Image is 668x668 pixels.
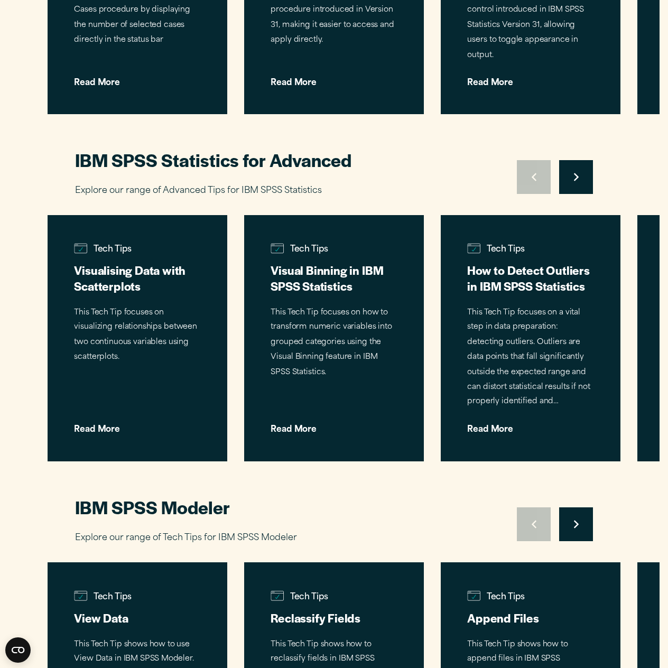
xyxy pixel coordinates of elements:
span: Read More [468,418,594,434]
h3: Visualising Data with Scatterplots [74,263,200,294]
span: Tech Tips [74,243,200,260]
svg: Right pointing chevron [574,520,579,528]
img: negative data-computer browser-loading [74,242,87,255]
img: negative data-computer browser-loading [271,589,284,602]
span: Read More [271,418,397,434]
button: Open CMP widget [5,637,31,663]
h2: IBM SPSS Modeler [75,495,445,519]
img: negative data-computer browser-loading [468,242,481,255]
p: This Tech Tip focuses on visualizing relationships between two continuous variables using scatter... [74,305,200,365]
a: negative data-computer browser-loading positive data-computer browser-loadingTech Tips Visual Bin... [244,215,424,461]
span: Read More [468,70,594,87]
h3: Visual Binning in IBM SPSS Statistics [271,263,397,294]
svg: Right pointing chevron [574,173,579,181]
h3: Append Files [468,610,594,625]
a: negative data-computer browser-loading positive data-computer browser-loadingTech Tips Visualisin... [48,215,227,461]
span: Tech Tips [74,590,200,607]
span: Tech Tips [271,243,397,260]
span: Tech Tips [271,590,397,607]
span: Read More [74,70,200,87]
button: Move to next slide [559,507,593,541]
img: negative data-computer browser-loading [468,589,481,602]
h3: View Data [74,610,200,625]
p: This Tech Tip focuses on a vital step in data preparation: detecting outliers. Outliers are data ... [468,305,594,410]
p: Explore our range of Advanced Tips for IBM SPSS Statistics [75,183,445,199]
a: negative data-computer browser-loading positive data-computer browser-loadingTech Tips How to Det... [441,215,620,461]
h3: How to Detect Outliers in IBM SPSS Statistics [468,263,594,294]
img: negative data-computer browser-loading [271,242,284,255]
p: Explore our range of Tech Tips for IBM SPSS Modeler [75,531,445,546]
button: Move to next slide [559,160,593,194]
span: Read More [271,70,397,87]
span: Read More [74,418,200,434]
img: negative data-computer browser-loading [74,589,87,602]
h2: IBM SPSS Statistics for Advanced [75,148,445,172]
h3: Reclassify Fields [271,610,397,625]
span: Tech Tips [468,590,594,607]
span: Tech Tips [468,243,594,260]
p: This Tech Tip focuses on how to transform numeric variables into grouped categories using the Vis... [271,305,397,380]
